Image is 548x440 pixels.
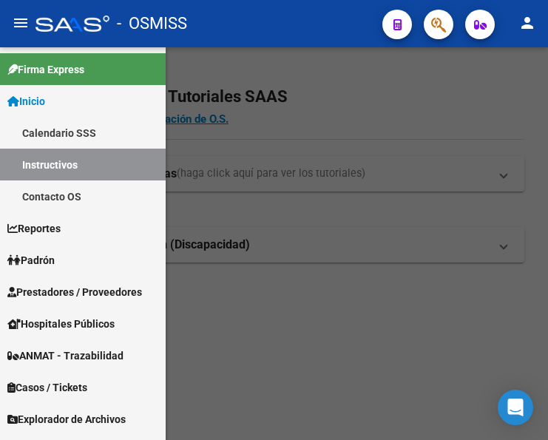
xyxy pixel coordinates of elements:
[12,14,30,32] mat-icon: menu
[7,284,142,300] span: Prestadores / Proveedores
[7,379,87,396] span: Casos / Tickets
[7,93,45,109] span: Inicio
[518,14,536,32] mat-icon: person
[7,348,124,364] span: ANMAT - Trazabilidad
[7,316,115,332] span: Hospitales Públicos
[7,252,55,268] span: Padrón
[7,411,126,427] span: Explorador de Archivos
[117,7,187,40] span: - OSMISS
[7,220,61,237] span: Reportes
[498,390,533,425] div: Open Intercom Messenger
[7,61,84,78] span: Firma Express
